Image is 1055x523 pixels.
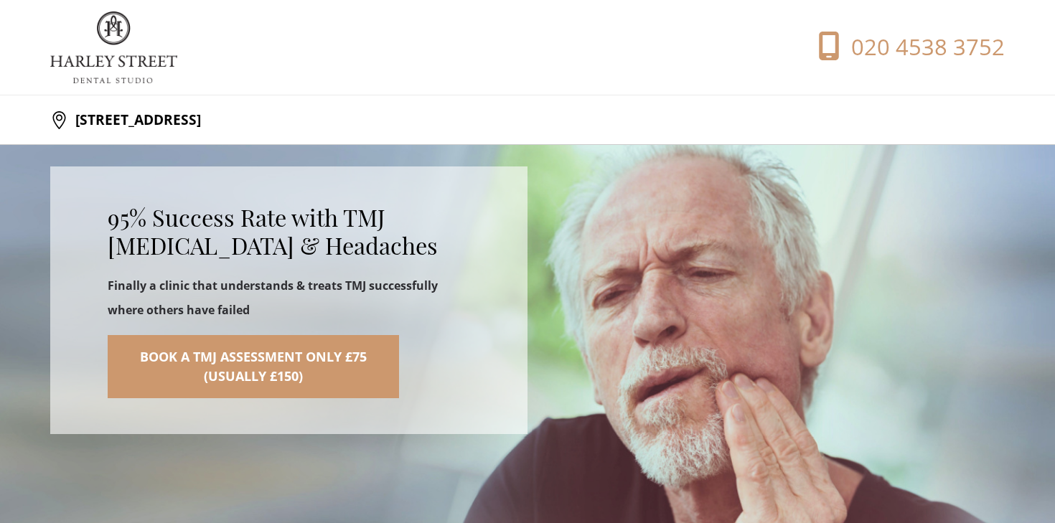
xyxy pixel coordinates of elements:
a: 020 4538 3752 [776,32,1005,63]
a: Book a TMJ Assessment Only £75(Usually £150) [108,335,399,398]
p: [STREET_ADDRESS] [68,105,201,134]
strong: Finally a clinic that understands & treats TMJ successfully where others have failed [108,278,438,318]
h2: 95% Success Rate with TMJ [MEDICAL_DATA] & Headaches [108,204,470,260]
img: logo.png [50,11,177,83]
